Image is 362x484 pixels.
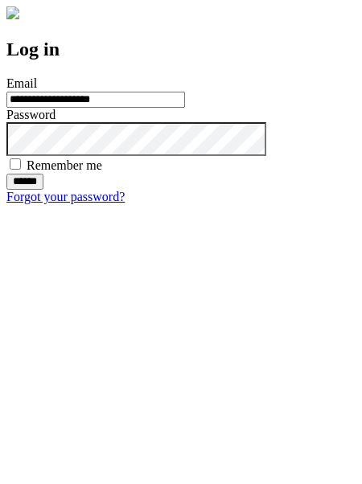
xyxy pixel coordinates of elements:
a: Forgot your password? [6,190,125,203]
h2: Log in [6,39,356,60]
img: logo-4e3dc11c47720685a147b03b5a06dd966a58ff35d612b21f08c02c0306f2b779.png [6,6,19,19]
label: Remember me [27,158,102,172]
label: Password [6,108,56,121]
label: Email [6,76,37,90]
